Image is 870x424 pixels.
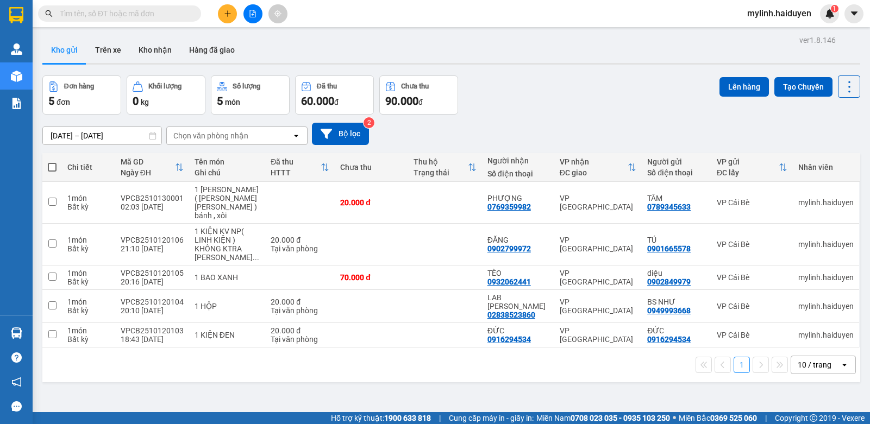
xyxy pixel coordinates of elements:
[265,153,335,182] th: Toggle SortBy
[67,163,110,172] div: Chi tiết
[647,306,691,315] div: 0949993668
[711,153,793,182] th: Toggle SortBy
[717,302,787,311] div: VP Cái Bè
[274,10,281,17] span: aim
[67,298,110,306] div: 1 món
[195,273,260,282] div: 1 BAO XANH
[418,98,423,106] span: đ
[195,244,260,262] div: KHÔNG KTRA BÊN TRONG KHÔNG ĐỒNG KIỂM
[798,163,854,172] div: Nhân viên
[647,168,706,177] div: Số điện thoại
[67,335,110,344] div: Bất kỳ
[340,163,403,172] div: Chưa thu
[647,269,706,277] div: diệu
[647,194,706,202] div: TÂM
[487,236,549,244] div: ĐĂNG
[840,360,849,369] svg: open
[217,94,223,107] span: 5
[121,236,184,244] div: VPCB2510120106
[121,277,184,286] div: 20:16 [DATE]
[271,168,321,177] div: HTTT
[148,83,181,90] div: Khối lượng
[211,75,290,115] button: Số lượng5món
[331,412,431,424] span: Hỗ trợ kỹ thuật:
[717,168,779,177] div: ĐC lấy
[60,8,188,20] input: Tìm tên, số ĐT hoặc mã đơn
[487,326,549,335] div: ĐỨC
[121,168,175,177] div: Ngày ĐH
[67,269,110,277] div: 1 món
[45,10,53,17] span: search
[195,168,260,177] div: Ghi chú
[42,75,121,115] button: Đơn hàng5đơn
[57,98,70,106] span: đơn
[292,131,301,140] svg: open
[554,153,642,182] th: Toggle SortBy
[560,168,628,177] div: ĐC giao
[487,269,549,277] div: TÈO
[647,202,691,211] div: 0789345633
[67,244,110,253] div: Bất kỳ
[825,9,835,18] img: icon-new-feature
[738,7,820,20] span: mylinh.haiduyen
[717,157,779,166] div: VP gửi
[268,4,287,23] button: aim
[734,357,750,373] button: 1
[340,198,403,207] div: 20.000 đ
[271,244,329,253] div: Tại văn phòng
[719,77,769,97] button: Lên hàng
[798,331,854,339] div: mylinh.haiduyen
[385,94,418,107] span: 90.000
[560,269,636,286] div: VP [GEOGRAPHIC_DATA]
[9,7,23,23] img: logo-vxr
[11,71,22,82] img: warehouse-icon
[141,98,149,106] span: kg
[717,273,787,282] div: VP Cái Bè
[133,94,139,107] span: 0
[271,335,329,344] div: Tại văn phòng
[560,298,636,315] div: VP [GEOGRAPHIC_DATA]
[364,117,374,128] sup: 2
[487,156,549,165] div: Người nhận
[218,4,237,23] button: plus
[195,211,260,220] div: bánh , xôi
[536,412,670,424] span: Miền Nam
[647,298,706,306] div: BS NHƯ
[679,412,757,424] span: Miền Bắc
[414,168,467,177] div: Trạng thái
[774,77,833,97] button: Tạo Chuyến
[408,153,481,182] th: Toggle SortBy
[67,326,110,335] div: 1 món
[414,157,467,166] div: Thu hộ
[11,98,22,109] img: solution-icon
[11,327,22,339] img: warehouse-icon
[673,416,676,420] span: ⚪️
[317,83,337,90] div: Đã thu
[67,236,110,244] div: 1 món
[121,202,184,211] div: 02:03 [DATE]
[195,157,260,166] div: Tên món
[121,244,184,253] div: 21:10 [DATE]
[487,169,549,178] div: Số điện thoại
[115,153,189,182] th: Toggle SortBy
[225,98,240,106] span: món
[233,83,260,90] div: Số lượng
[810,414,817,422] span: copyright
[173,130,248,141] div: Chọn văn phòng nhận
[798,240,854,249] div: mylinh.haiduyen
[127,75,205,115] button: Khối lượng0kg
[243,4,262,23] button: file-add
[379,75,458,115] button: Chưa thu90.000đ
[253,253,259,262] span: ...
[487,202,531,211] div: 0769359982
[11,377,22,387] span: notification
[11,401,22,412] span: message
[86,37,130,63] button: Trên xe
[831,5,838,12] sup: 1
[647,335,691,344] div: 0916294534
[195,331,260,339] div: 1 KIỆN ĐEN
[67,194,110,202] div: 1 món
[11,43,22,55] img: warehouse-icon
[271,306,329,315] div: Tại văn phòng
[560,236,636,253] div: VP [GEOGRAPHIC_DATA]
